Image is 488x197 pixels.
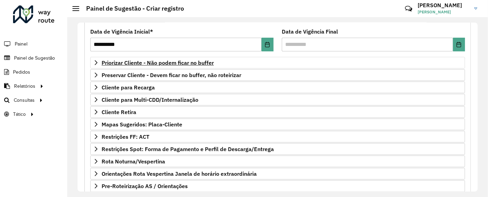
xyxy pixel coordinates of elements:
label: Data de Vigência Inicial [90,27,153,36]
a: Cliente para Multi-CDD/Internalização [90,94,465,106]
a: Rota Noturna/Vespertina [90,156,465,167]
label: Data de Vigência Final [282,27,338,36]
a: Priorizar Cliente - Não podem ficar no buffer [90,57,465,69]
span: Painel [15,40,27,48]
span: Consultas [14,97,35,104]
h2: Painel de Sugestão - Criar registro [79,5,184,12]
h3: [PERSON_NAME] [418,2,469,9]
span: Pedidos [13,69,30,76]
span: Priorizar Cliente - Não podem ficar no buffer [102,60,214,65]
span: [PERSON_NAME] [418,9,469,15]
span: Cliente Retira [102,109,136,115]
span: Restrições Spot: Forma de Pagamento e Perfil de Descarga/Entrega [102,146,274,152]
a: Cliente Retira [90,106,465,118]
a: Mapas Sugeridos: Placa-Cliente [90,119,465,130]
a: Contato Rápido [401,1,416,16]
span: Tático [13,111,26,118]
span: Orientações Rota Vespertina Janela de horário extraordinária [102,171,257,176]
button: Choose Date [453,38,465,51]
a: Cliente para Recarga [90,82,465,93]
span: Painel de Sugestão [14,54,55,62]
span: Cliente para Recarga [102,85,155,90]
button: Choose Date [262,38,274,51]
a: Orientações Rota Vespertina Janela de horário extraordinária [90,168,465,180]
span: Mapas Sugeridos: Placa-Cliente [102,122,182,127]
span: Relatórios [14,83,35,90]
a: Restrições Spot: Forma de Pagamento e Perfil de Descarga/Entrega [90,143,465,155]
span: Preservar Cliente - Devem ficar no buffer, não roteirizar [102,72,241,78]
span: Restrições FF: ACT [102,134,149,139]
span: Pre-Roteirização AS / Orientações [102,183,188,189]
a: Pre-Roteirização AS / Orientações [90,180,465,192]
span: Cliente para Multi-CDD/Internalização [102,97,198,102]
a: Restrições FF: ACT [90,131,465,143]
span: Rota Noturna/Vespertina [102,159,165,164]
a: Preservar Cliente - Devem ficar no buffer, não roteirizar [90,69,465,81]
